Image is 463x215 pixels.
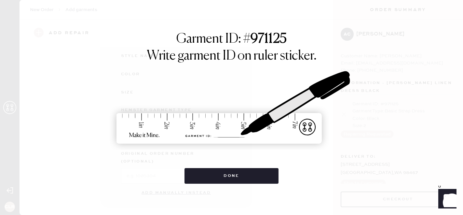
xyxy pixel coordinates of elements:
[251,33,287,46] strong: 971125
[432,186,460,214] iframe: Front Chat
[184,168,279,184] button: Done
[176,31,287,48] h1: Garment ID: #
[147,48,317,64] h1: Write garment ID on ruler sticker.
[110,54,354,162] img: ruler-sticker-sharpie.svg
